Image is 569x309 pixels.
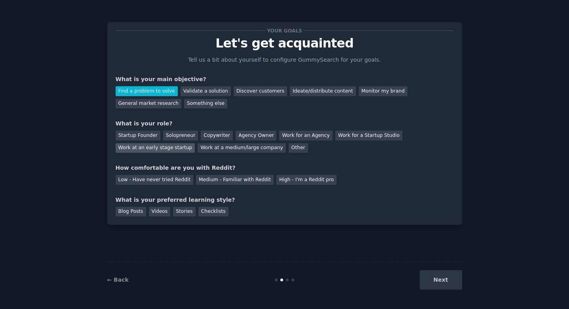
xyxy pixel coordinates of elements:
div: Solopreneur [163,131,198,140]
div: Discover customers [234,86,287,96]
div: Monitor my brand [359,86,407,96]
div: Something else [184,99,227,109]
div: Videos [149,207,171,217]
div: Copywriter [201,131,233,140]
div: Medium - Familiar with Reddit [196,175,274,185]
div: High - I'm a Reddit pro [276,175,337,185]
div: How comfortable are you with Reddit? [116,164,454,172]
div: What is your role? [116,119,454,128]
div: General market research [116,99,182,109]
div: Stories [173,207,195,217]
div: Blog Posts [116,207,146,217]
div: Find a problem to solve [116,86,178,96]
div: Startup Founder [116,131,160,140]
div: Low - Have never tried Reddit [116,175,193,185]
p: Tell us a bit about yourself to configure GummySearch for your goals. [185,56,384,64]
div: Validate a solution [181,86,231,96]
div: Checklists [198,207,228,217]
span: Your goals [266,27,304,35]
div: What is your main objective? [116,75,454,83]
div: Work for an Agency [279,131,332,140]
div: Ideate/distribute content [290,86,356,96]
p: Let's get acquainted [116,36,454,50]
div: Agency Owner [236,131,276,140]
div: What is your preferred learning style? [116,196,454,204]
div: Work for a Startup Studio [335,131,402,140]
a: ← Back [107,277,129,283]
div: Other [289,143,308,153]
div: Work at a medium/large company [198,143,285,153]
div: Work at an early stage startup [116,143,195,153]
